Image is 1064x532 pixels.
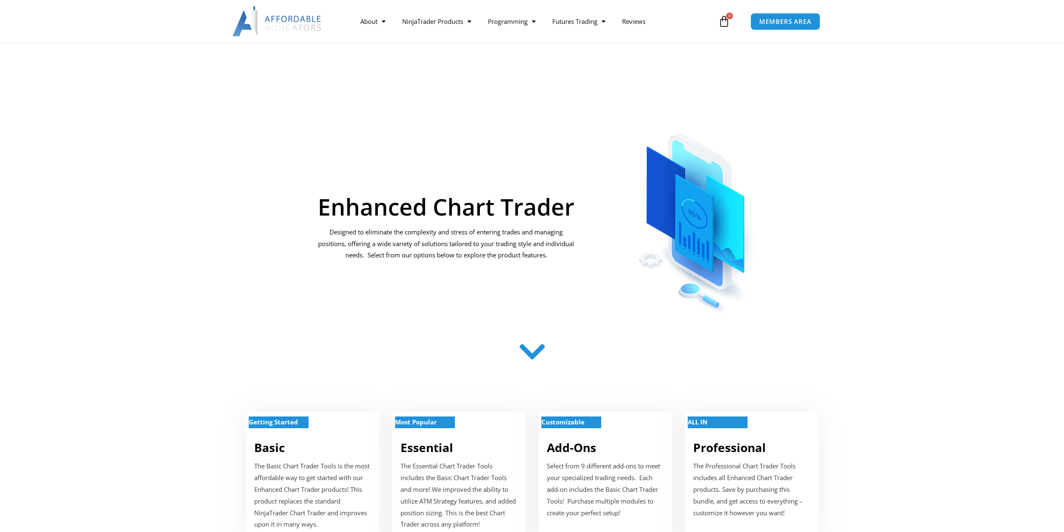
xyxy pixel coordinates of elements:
a: Futures Trading [544,12,614,31]
strong: Customizable [541,418,584,426]
nav: Menu [352,12,716,31]
a: MEMBERS AREA [750,13,820,30]
p: Designed to eliminate the complexity and stress of entering trades and managing positions, offeri... [317,226,575,262]
img: ChartTrader | Affordable Indicators – NinjaTrader [611,112,782,316]
span: 0 [726,13,733,19]
a: NinjaTrader Products [394,12,480,31]
a: 0 [706,9,743,33]
a: Essential [401,439,453,455]
a: Basic [254,439,285,455]
a: About [352,12,394,31]
a: Add-Ons [547,439,596,455]
a: Programming [480,12,544,31]
strong: Most Popular [395,418,437,426]
p: The Essential Chart Trader Tools includes the Basic Chart Trader Tools and more! We improved the ... [401,460,518,530]
strong: Getting Started [249,418,298,426]
p: The Basic Chart Trader Tools is the most affordable way to get started with our Enhanced Chart Tr... [254,460,371,530]
a: Reviews [614,12,654,31]
p: The Professional Chart Trader Tools includes all Enhanced Chart Trader products. Save by purchasi... [693,460,810,519]
strong: ALL IN [688,418,707,426]
p: Select from 9 different add-ons to meet your specialized trading needs. Each add-on includes the ... [547,460,664,519]
h1: Enhanced Chart Trader [317,195,575,218]
img: LogoAI | Affordable Indicators – NinjaTrader [232,6,322,36]
span: MEMBERS AREA [759,18,811,25]
a: Professional [693,439,766,455]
